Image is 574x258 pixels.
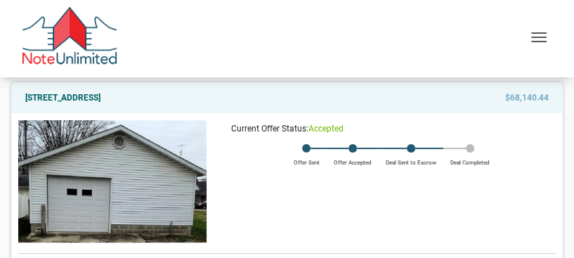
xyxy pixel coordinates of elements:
span: accepted [308,124,344,134]
div: Offer Sent [287,153,327,167]
a: [STREET_ADDRESS] [25,89,100,106]
div: Offer Accepted [327,153,379,167]
img: 581264 [18,120,207,243]
span: Current Offer Status: [231,124,308,134]
div: Deal Completed [443,153,497,167]
div: Deal Sent to Escrow [379,153,443,167]
img: NoteUnlimited [21,7,118,70]
span: $68,140.44 [505,89,549,106]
